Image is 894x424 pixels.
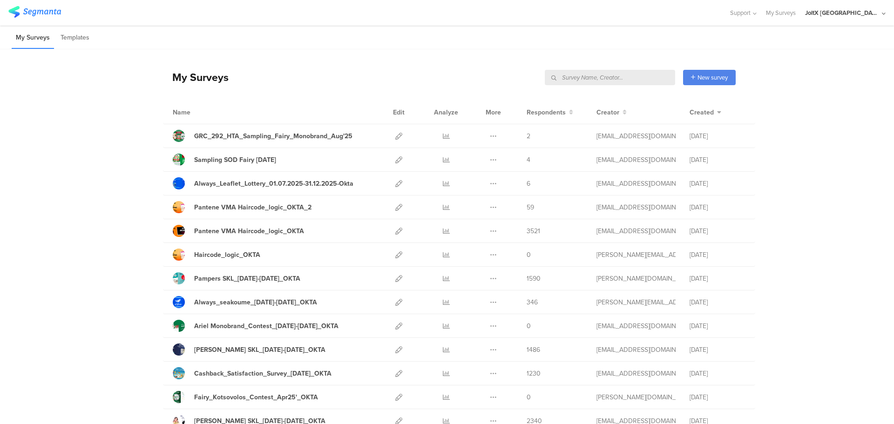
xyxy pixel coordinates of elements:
span: 0 [527,250,531,260]
span: 1590 [527,274,541,283]
div: Always_Leaflet_Lottery_01.07.2025-31.12.2025-Okta [194,179,353,188]
div: arvanitis.a@pg.com [596,250,676,260]
div: Fairy_Kotsovolos_Contest_Apr25'_OKTA [194,392,318,402]
a: GRC_292_HTA_Sampling_Fairy_Monobrand_Aug'25 [173,130,352,142]
div: [DATE] [690,226,745,236]
span: Created [690,108,714,117]
a: Always_seakoume_[DATE]-[DATE]_OKTA [173,296,317,308]
span: Support [730,8,751,17]
span: 3521 [527,226,540,236]
div: [DATE] [690,321,745,331]
div: Pantene VMA Haircode_logic_OKTA_2 [194,202,312,212]
div: [DATE] [690,250,745,260]
div: Pampers SKL_8May25-21May25_OKTA [194,274,300,283]
div: Cashback_Satisfaction_Survey_07April25_OKTA [194,369,332,378]
a: Always_Leaflet_Lottery_01.07.2025-31.12.2025-Okta [173,177,353,189]
span: 0 [527,392,531,402]
div: Name [173,108,229,117]
img: segmanta logo [8,6,61,18]
div: [DATE] [690,392,745,402]
div: Edit [389,101,409,124]
a: Fairy_Kotsovolos_Contest_Apr25'_OKTA [173,391,318,403]
div: [DATE] [690,131,745,141]
div: Analyze [432,101,460,124]
div: [DATE] [690,345,745,355]
div: [DATE] [690,274,745,283]
div: GRC_292_HTA_Sampling_Fairy_Monobrand_Aug'25 [194,131,352,141]
a: Haircode_logic_OKTA [173,249,260,261]
div: betbeder.mb@pg.com [596,179,676,188]
div: skora.es@pg.com [596,274,676,283]
input: Survey Name, Creator... [545,70,675,85]
div: Ariel Monobrand_Contest_01May25-31May25_OKTA [194,321,339,331]
li: Templates [56,27,94,49]
span: Creator [596,108,619,117]
button: Respondents [527,108,573,117]
div: JoltX [GEOGRAPHIC_DATA] [805,8,880,17]
a: Pampers SKL_[DATE]-[DATE]_OKTA [173,272,300,284]
span: New survey [698,73,728,82]
a: Cashback_Satisfaction_Survey_[DATE]_OKTA [173,367,332,379]
div: [DATE] [690,297,745,307]
div: [DATE] [690,155,745,165]
span: 59 [527,202,534,212]
div: Pantene VMA Haircode_logic_OKTA [194,226,304,236]
a: Ariel Monobrand_Contest_[DATE]-[DATE]_OKTA [173,320,339,332]
div: More [483,101,503,124]
div: [DATE] [690,369,745,378]
div: baroutis.db@pg.com [596,345,676,355]
div: baroutis.db@pg.com [596,226,676,236]
div: [DATE] [690,179,745,188]
span: 2 [527,131,530,141]
div: Always_seakoume_03May25-30June25_OKTA [194,297,317,307]
div: baroutis.db@pg.com [596,202,676,212]
a: Sampling SOD Fairy [DATE] [173,154,276,166]
div: [DATE] [690,202,745,212]
div: Haircode_logic_OKTA [194,250,260,260]
div: baroutis.db@pg.com [596,321,676,331]
div: arvanitis.a@pg.com [596,297,676,307]
button: Created [690,108,721,117]
span: 1486 [527,345,540,355]
div: My Surveys [163,69,229,85]
span: Respondents [527,108,566,117]
span: 1230 [527,369,541,378]
button: Creator [596,108,627,117]
a: Pantene VMA Haircode_logic_OKTA_2 [173,201,312,213]
a: Pantene VMA Haircode_logic_OKTA [173,225,304,237]
a: [PERSON_NAME] SKL_[DATE]-[DATE]_OKTA [173,343,325,356]
span: 0 [527,321,531,331]
div: gheorghe.a.4@pg.com [596,155,676,165]
li: My Surveys [12,27,54,49]
div: gheorghe.a.4@pg.com [596,131,676,141]
div: skora.es@pg.com [596,392,676,402]
span: 4 [527,155,530,165]
div: Gillette SKL_24April25-07May25_OKTA [194,345,325,355]
div: Sampling SOD Fairy Aug'25 [194,155,276,165]
span: 6 [527,179,530,188]
div: baroutis.db@pg.com [596,369,676,378]
span: 346 [527,297,538,307]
